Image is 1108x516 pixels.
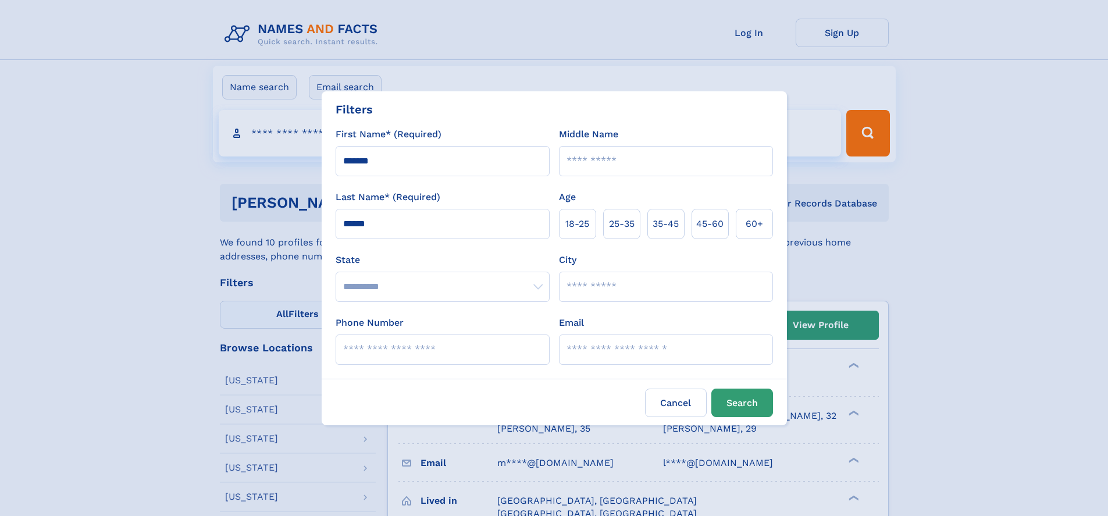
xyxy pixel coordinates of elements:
span: 60+ [746,217,763,231]
label: Cancel [645,389,707,417]
label: Email [559,316,584,330]
button: Search [711,389,773,417]
label: Last Name* (Required) [336,190,440,204]
span: 45‑60 [696,217,724,231]
label: First Name* (Required) [336,127,441,141]
span: 35‑45 [653,217,679,231]
label: Phone Number [336,316,404,330]
label: State [336,253,550,267]
label: Age [559,190,576,204]
label: City [559,253,576,267]
span: 25‑35 [609,217,635,231]
label: Middle Name [559,127,618,141]
span: 18‑25 [565,217,589,231]
div: Filters [336,101,373,118]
